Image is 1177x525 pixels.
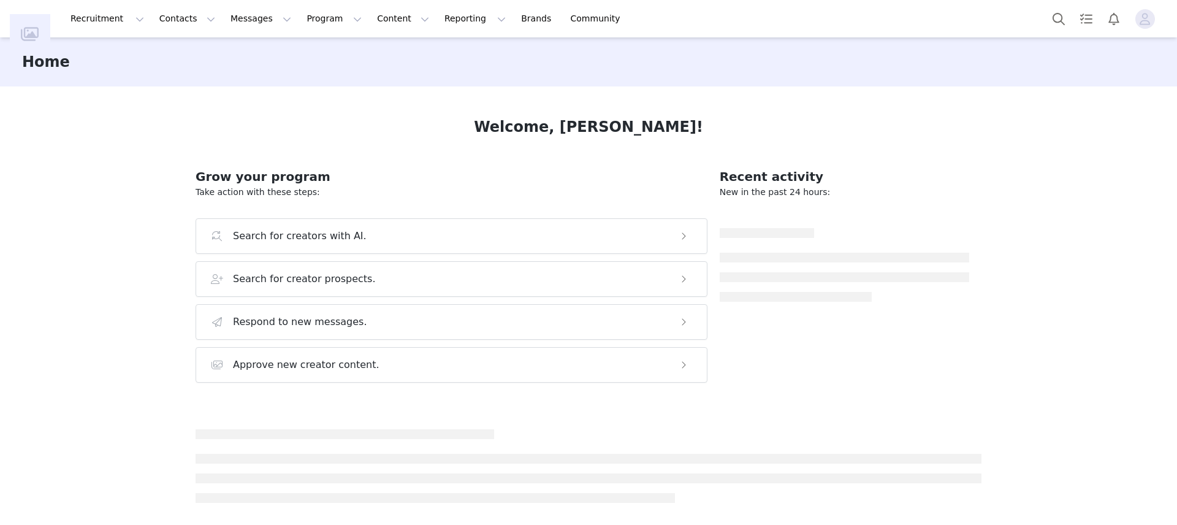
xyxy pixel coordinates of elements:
[233,229,367,243] h3: Search for creators with AI.
[1045,5,1072,33] button: Search
[233,272,376,286] h3: Search for creator prospects.
[514,5,562,33] a: Brands
[1073,5,1100,33] a: Tasks
[233,315,367,329] h3: Respond to new messages.
[63,5,151,33] button: Recruitment
[720,167,969,186] h2: Recent activity
[196,347,707,383] button: Approve new creator content.
[196,167,707,186] h2: Grow your program
[22,51,70,73] h3: Home
[1128,9,1167,29] button: Profile
[196,218,707,254] button: Search for creators with AI.
[196,186,707,199] p: Take action with these steps:
[474,116,703,138] h1: Welcome, [PERSON_NAME]!
[563,5,633,33] a: Community
[1139,9,1151,29] div: avatar
[720,186,969,199] p: New in the past 24 hours:
[437,5,513,33] button: Reporting
[223,5,299,33] button: Messages
[1100,5,1127,33] button: Notifications
[196,261,707,297] button: Search for creator prospects.
[299,5,369,33] button: Program
[196,304,707,340] button: Respond to new messages.
[370,5,436,33] button: Content
[152,5,223,33] button: Contacts
[233,358,379,372] h3: Approve new creator content.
